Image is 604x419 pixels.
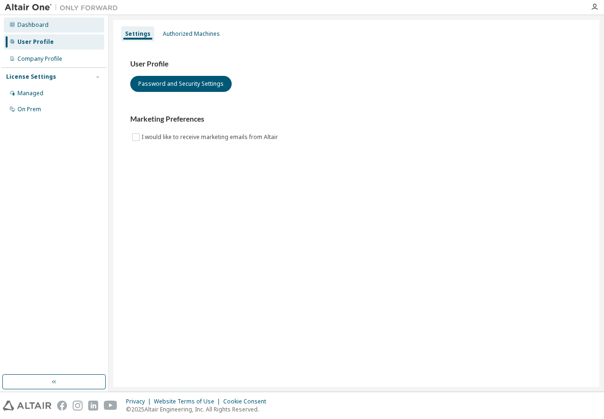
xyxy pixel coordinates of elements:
[17,90,43,97] div: Managed
[104,401,117,411] img: youtube.svg
[223,398,272,405] div: Cookie Consent
[17,106,41,113] div: On Prem
[126,398,154,405] div: Privacy
[163,30,220,38] div: Authorized Machines
[130,115,582,124] h3: Marketing Preferences
[154,398,223,405] div: Website Terms of Use
[57,401,67,411] img: facebook.svg
[130,76,232,92] button: Password and Security Settings
[6,73,56,81] div: License Settings
[125,30,151,38] div: Settings
[130,59,582,69] h3: User Profile
[142,131,280,143] label: I would like to receive marketing emails from Altair
[73,401,83,411] img: instagram.svg
[3,401,51,411] img: altair_logo.svg
[5,3,123,12] img: Altair One
[17,21,49,29] div: Dashboard
[17,38,54,46] div: User Profile
[88,401,98,411] img: linkedin.svg
[126,405,272,413] p: © 2025 Altair Engineering, Inc. All Rights Reserved.
[17,55,62,63] div: Company Profile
